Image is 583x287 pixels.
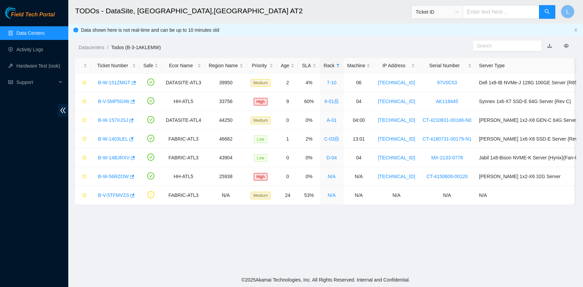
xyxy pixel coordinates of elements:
[82,155,87,161] span: star
[344,167,374,186] td: N/A
[344,130,374,148] td: 13:01
[79,115,87,126] button: star
[374,186,419,205] td: N/A
[147,191,154,198] span: exclamation-circle
[162,167,205,186] td: HH-ATL5
[298,167,320,186] td: 0%
[205,130,247,148] td: 46682
[328,192,335,198] a: N/A
[431,155,463,160] a: MX-2133-0778
[436,99,458,104] a: AK118445
[16,30,44,36] a: Data Centers
[566,8,569,16] span: L
[205,148,247,167] td: 43904
[344,92,374,111] td: 04
[298,130,320,148] td: 2%
[147,154,154,161] span: check-circle
[162,92,205,111] td: HH-ATL5
[344,186,374,205] td: N/A
[427,174,468,179] a: CT-4150608-00120
[422,136,471,142] a: CT-4180731-00179-N1
[147,97,154,104] span: check-circle
[162,130,205,148] td: FABRIC-ATL3
[98,174,129,179] a: B-W-56RZOW
[324,99,339,104] a: 8-01lock
[82,80,87,86] span: star
[544,9,550,15] span: search
[205,92,247,111] td: 33756
[79,45,104,50] a: Datacenters
[82,99,87,104] span: star
[16,75,57,89] span: Support
[334,99,339,104] span: lock
[327,155,337,160] a: D-04
[344,73,374,92] td: 06
[539,5,555,19] button: search
[98,155,129,160] a: B-W-14BJRXV
[98,80,130,85] a: B-W-151ZMGT
[547,43,552,48] a: download
[58,104,68,117] span: double-left
[82,118,87,123] span: star
[564,43,569,48] span: eye
[162,148,205,167] td: FABRIC-ATL3
[344,148,374,167] td: 04
[378,136,415,142] a: [TECHNICAL_ID]
[79,77,87,88] button: star
[5,7,34,19] img: Akamai Technologies
[254,98,268,105] span: High
[298,148,320,167] td: 0%
[277,73,298,92] td: 2
[378,174,415,179] a: [TECHNICAL_ID]
[437,80,457,85] a: 97V0C53
[378,80,415,85] a: [TECHNICAL_ID]
[147,78,154,86] span: check-circle
[16,63,60,69] a: Hardware Test (isok)
[419,186,475,205] td: N/A
[324,136,339,142] a: C-03lock
[147,116,154,123] span: check-circle
[277,186,298,205] td: 24
[416,7,459,17] span: Ticket ID
[277,167,298,186] td: 0
[298,111,320,130] td: 0%
[254,173,268,181] span: High
[327,80,336,85] a: 7-10
[82,174,87,180] span: star
[378,155,415,160] a: [TECHNICAL_ID]
[422,117,471,123] a: CT-4210831-00166-N0
[98,117,128,123] a: B-W-157XJSJ
[205,73,247,92] td: 39950
[111,45,161,50] a: Todos (B-3-1AKLEMW)
[205,111,247,130] td: 44250
[79,96,87,107] button: star
[98,136,128,142] a: B-W-1403LEL
[277,130,298,148] td: 1
[251,192,271,199] span: Medium
[542,40,557,51] button: download
[327,117,337,123] a: A-01
[79,152,87,163] button: star
[98,192,129,198] a: B-V-5TFMVZS
[254,154,267,162] span: Low
[11,12,55,18] span: Field Tech Portal
[147,172,154,180] span: check-circle
[162,186,205,205] td: FABRIC-ATL3
[82,193,87,198] span: star
[277,111,298,130] td: 0
[477,42,532,49] input: Search
[298,92,320,111] td: 60%
[378,117,415,123] a: [TECHNICAL_ID]
[107,45,108,50] span: /
[8,80,13,85] span: read
[82,137,87,142] span: star
[162,111,205,130] td: DATASITE-ATL4
[251,117,271,124] span: Medium
[79,171,87,182] button: star
[463,5,539,19] input: Enter text here...
[254,135,267,143] span: Low
[574,28,578,32] button: close
[344,111,374,130] td: 04:00
[79,190,87,201] button: star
